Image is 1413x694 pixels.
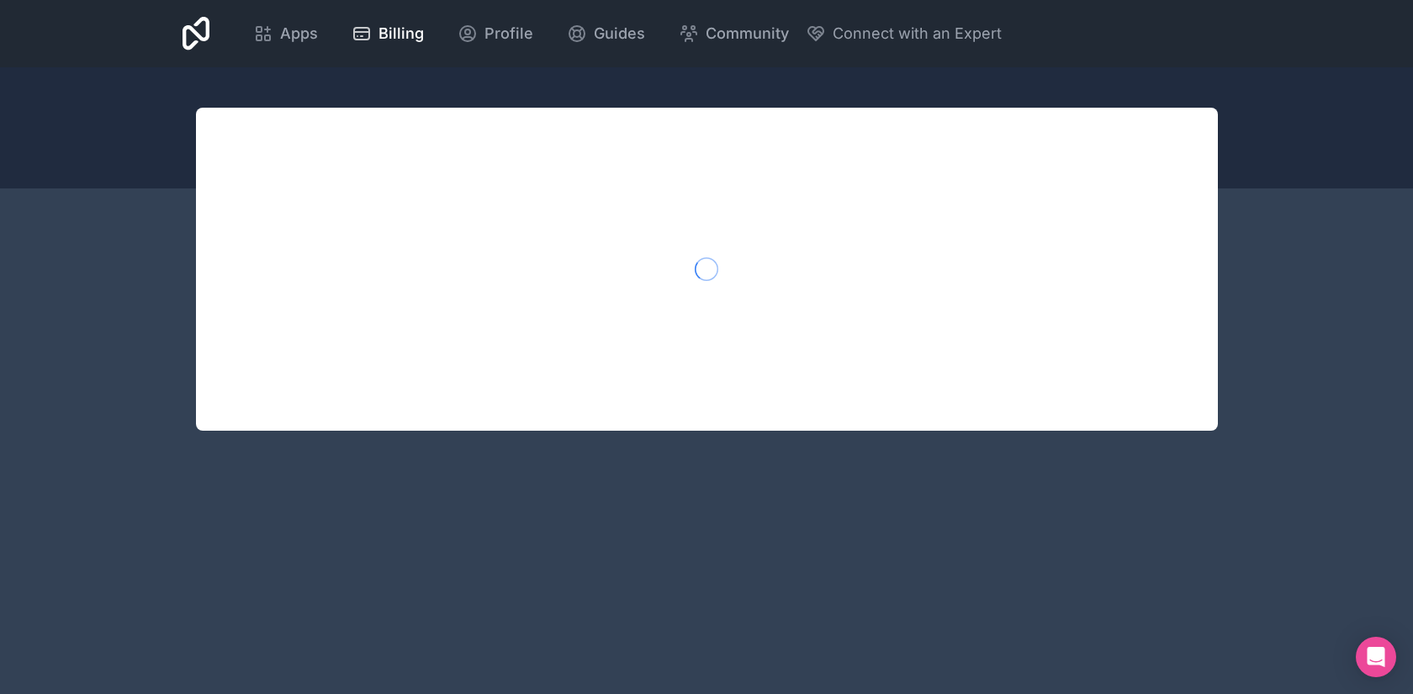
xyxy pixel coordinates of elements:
[706,22,789,45] span: Community
[378,22,424,45] span: Billing
[484,22,533,45] span: Profile
[338,15,437,52] a: Billing
[280,22,318,45] span: Apps
[553,15,659,52] a: Guides
[1356,637,1396,677] div: Open Intercom Messenger
[240,15,331,52] a: Apps
[665,15,802,52] a: Community
[833,22,1002,45] span: Connect with an Expert
[594,22,645,45] span: Guides
[806,22,1002,45] button: Connect with an Expert
[444,15,547,52] a: Profile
